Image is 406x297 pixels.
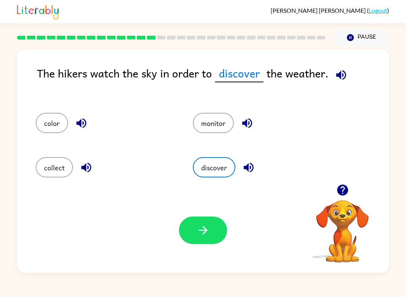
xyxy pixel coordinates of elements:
div: The hikers watch the sky in order to the weather. [37,65,389,98]
span: discover [215,65,264,82]
div: ( ) [271,7,389,14]
button: color [36,113,68,133]
button: Pause [335,29,389,46]
a: Logout [369,7,387,14]
button: discover [193,157,235,177]
span: [PERSON_NAME] [PERSON_NAME] [271,7,367,14]
video: Your browser must support playing .mp4 files to use Literably. Please try using another browser. [305,188,380,264]
button: monitor [193,113,234,133]
img: Literably [17,3,59,20]
button: collect [36,157,73,177]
